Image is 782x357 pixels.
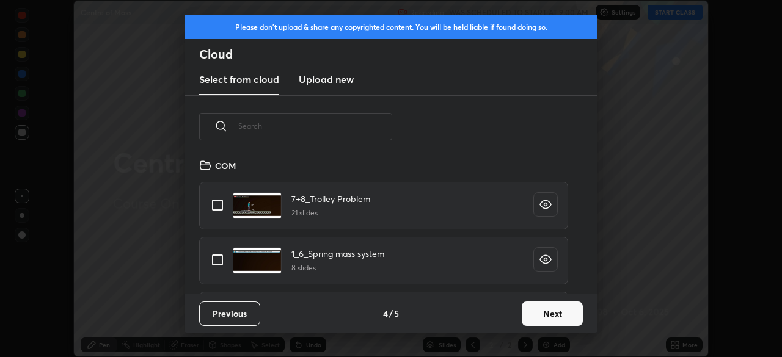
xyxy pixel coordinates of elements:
[185,154,583,294] div: grid
[199,72,279,87] h3: Select from cloud
[233,192,282,219] img: 1695579611LX4JU5.pdf
[291,207,370,218] h5: 21 slides
[394,307,399,320] h4: 5
[215,159,236,172] h4: COM
[389,307,393,320] h4: /
[291,247,384,260] h4: 1_6_Spring mass system
[233,247,282,274] img: 1695667496GD91QT.pdf
[199,46,597,62] h2: Cloud
[522,301,583,326] button: Next
[199,301,260,326] button: Previous
[291,262,384,273] h5: 8 slides
[383,307,388,320] h4: 4
[299,72,354,87] h3: Upload new
[238,100,392,152] input: Search
[185,15,597,39] div: Please don't upload & share any copyrighted content. You will be held liable if found doing so.
[291,192,370,205] h4: 7+8_Trolley Problem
